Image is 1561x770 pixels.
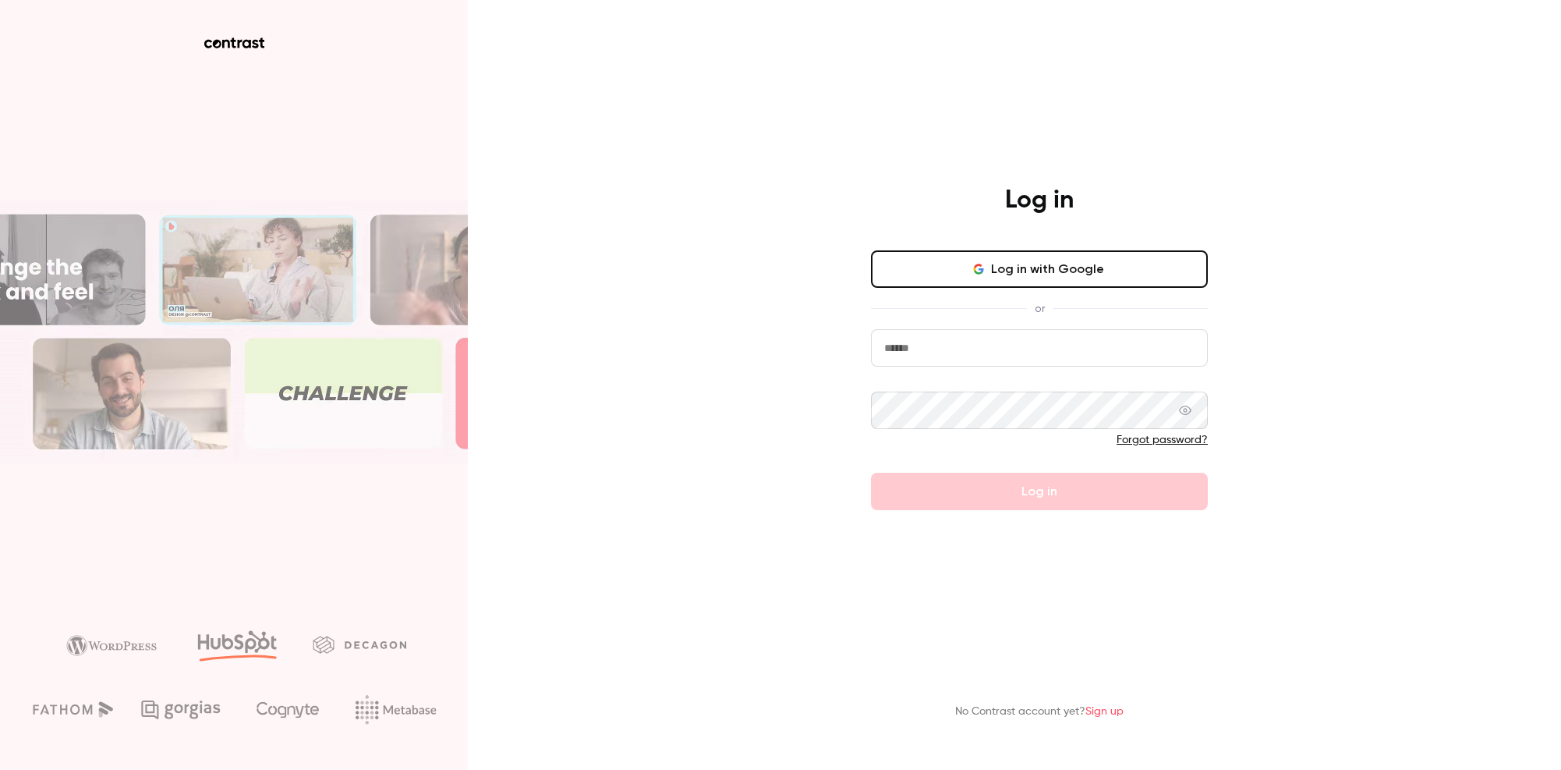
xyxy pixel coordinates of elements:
button: Log in with Google [871,250,1208,288]
h4: Log in [1005,185,1074,216]
span: or [1027,300,1053,317]
p: No Contrast account yet? [955,704,1124,720]
img: decagon [313,636,406,653]
a: Sign up [1085,706,1124,717]
a: Forgot password? [1117,435,1208,445]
